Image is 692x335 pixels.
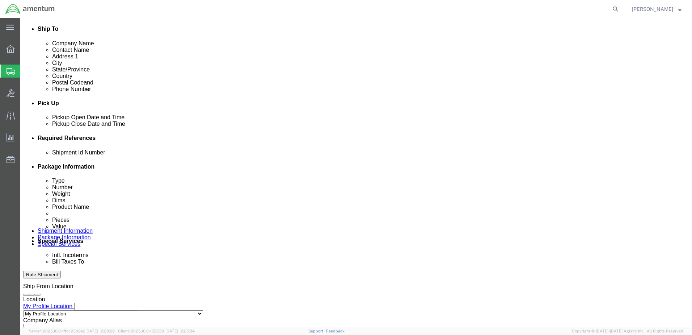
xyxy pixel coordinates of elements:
a: Feedback [326,329,345,333]
span: [DATE] 12:25:34 [165,329,195,333]
span: Copyright © [DATE]-[DATE] Agistix Inc., All Rights Reserved [572,328,683,334]
span: Client: 2025.16.0-1592391 [118,329,195,333]
span: [DATE] 12:29:29 [85,329,115,333]
span: Scott Meyers [632,5,673,13]
span: Server: 2025.16.0-1ffcc23b9e2 [29,329,115,333]
button: [PERSON_NAME] [632,5,682,13]
iframe: FS Legacy Container [20,18,692,327]
a: Support [308,329,326,333]
img: logo [5,4,55,15]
